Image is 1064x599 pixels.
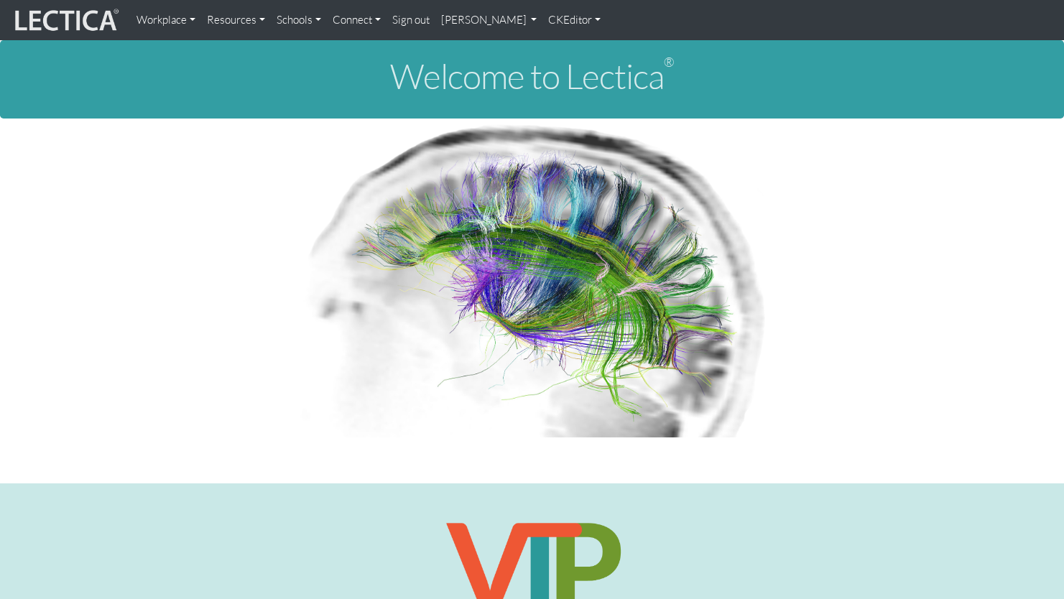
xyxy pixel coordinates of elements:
a: Schools [271,6,327,34]
a: Workplace [131,6,201,34]
img: lecticalive [11,6,119,34]
a: CKEditor [542,6,606,34]
img: Human Connectome Project Image [293,119,772,437]
a: Resources [201,6,271,34]
a: Sign out [387,6,435,34]
a: Connect [327,6,387,34]
sup: ® [664,54,674,70]
a: [PERSON_NAME] [435,6,543,34]
h1: Welcome to Lectica [11,57,1053,96]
